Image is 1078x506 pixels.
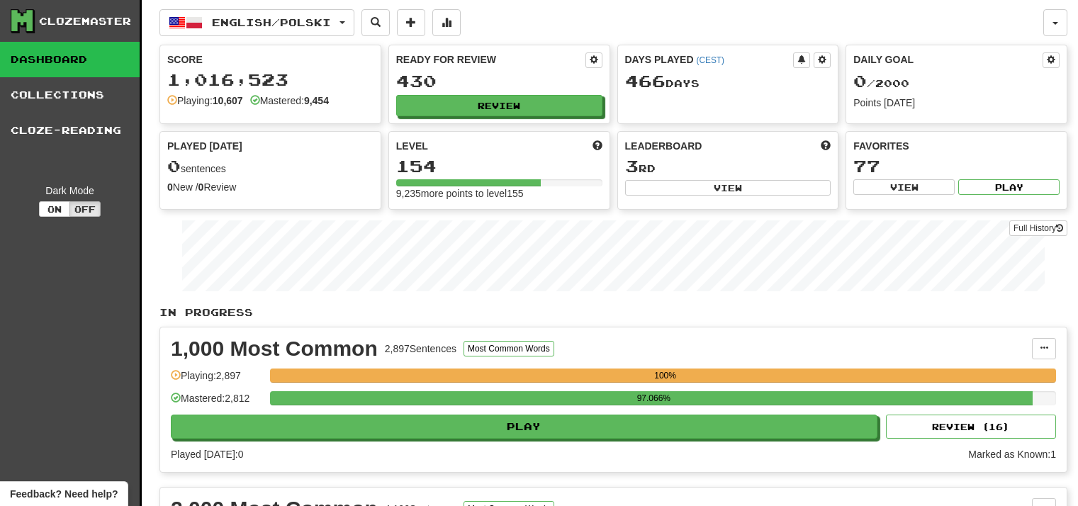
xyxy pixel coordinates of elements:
strong: 9,454 [304,95,329,106]
div: Mastered: 2,812 [171,391,263,415]
a: Full History [1009,220,1067,236]
span: 0 [853,71,867,91]
div: Daily Goal [853,52,1043,68]
div: Score [167,52,374,67]
button: More stats [432,9,461,36]
button: Off [69,201,101,217]
span: 0 [167,156,181,176]
div: New / Review [167,180,374,194]
strong: 10,607 [213,95,243,106]
button: Play [958,179,1060,195]
span: Open feedback widget [10,487,118,501]
div: Marked as Known: 1 [968,447,1056,461]
div: 100% [274,369,1056,383]
button: Review [396,95,602,116]
span: 3 [625,156,639,176]
div: Favorites [853,139,1060,153]
button: Search sentences [361,9,390,36]
span: Level [396,139,428,153]
button: View [625,180,831,196]
button: View [853,179,955,195]
span: Leaderboard [625,139,702,153]
div: sentences [167,157,374,176]
span: Score more points to level up [593,139,602,153]
span: / 2000 [853,77,909,89]
div: 2,897 Sentences [385,342,456,356]
div: 154 [396,157,602,175]
div: Playing: [167,94,243,108]
div: 97.066% [274,391,1033,405]
div: Ready for Review [396,52,585,67]
div: 9,235 more points to level 155 [396,186,602,201]
div: Dark Mode [11,184,129,198]
div: 430 [396,72,602,90]
span: 466 [625,71,666,91]
p: In Progress [159,305,1067,320]
div: 77 [853,157,1060,175]
div: Mastered: [250,94,329,108]
div: 1,016,523 [167,71,374,89]
span: English / Polski [212,16,331,28]
button: Add sentence to collection [397,9,425,36]
strong: 0 [167,181,173,193]
div: rd [625,157,831,176]
div: 1,000 Most Common [171,338,378,359]
button: Review (16) [886,415,1056,439]
span: Played [DATE] [167,139,242,153]
button: Most Common Words [464,341,554,356]
div: Days Played [625,52,794,67]
strong: 0 [198,181,204,193]
span: This week in points, UTC [821,139,831,153]
button: On [39,201,70,217]
a: (CEST) [696,55,724,65]
div: Playing: 2,897 [171,369,263,392]
span: Played [DATE]: 0 [171,449,243,460]
button: English/Polski [159,9,354,36]
div: Clozemaster [39,14,131,28]
div: Day s [625,72,831,91]
button: Play [171,415,877,439]
div: Points [DATE] [853,96,1060,110]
